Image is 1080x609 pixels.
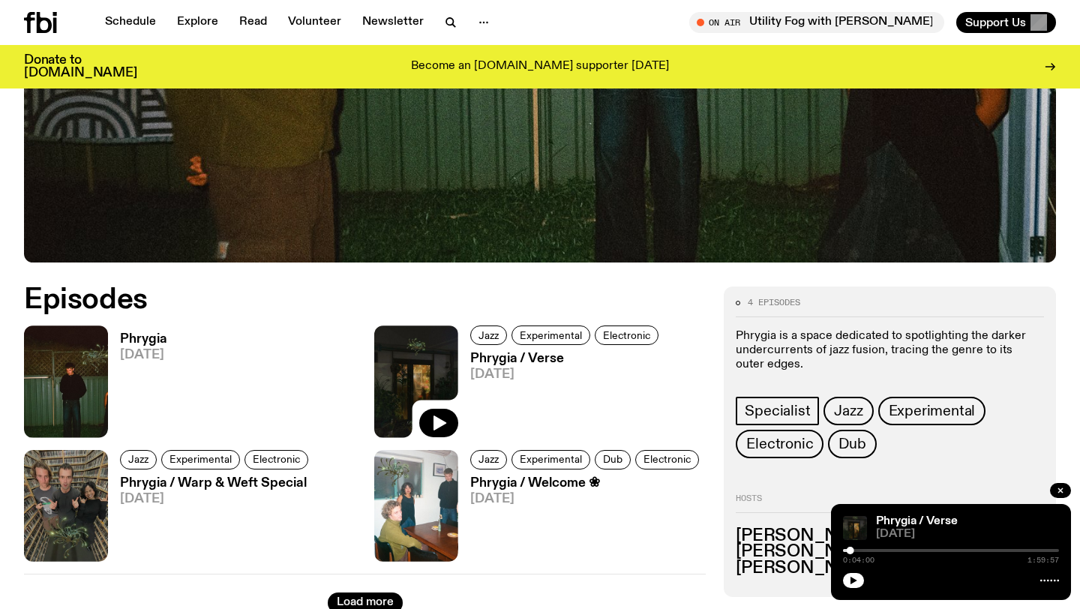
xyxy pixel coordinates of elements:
span: 4 episodes [748,298,800,307]
span: Jazz [128,454,148,465]
button: On AirUtility Fog with [PERSON_NAME] [689,12,944,33]
h3: Phrygia / Warp & Weft Special [120,477,313,490]
a: Phrygia / Warp & Weft Special[DATE] [108,477,313,562]
span: Electronic [643,454,691,465]
span: Tune in live [706,16,937,28]
p: Phrygia is a space dedicated to spotlighting the darker undercurrents of jazz fusion, tracing the... [736,329,1044,373]
a: Volunteer [279,12,350,33]
span: Support Us [965,16,1026,29]
a: Phrygia / Welcome ❀[DATE] [458,477,703,562]
span: [DATE] [470,368,663,381]
span: [DATE] [470,493,703,505]
a: Electronic [635,450,699,469]
a: Newsletter [353,12,433,33]
a: Electronic [595,325,658,345]
a: Jazz [823,397,873,425]
a: Electronic [244,450,308,469]
h3: Donate to [DOMAIN_NAME] [24,54,137,79]
span: [DATE] [120,493,313,505]
a: Experimental [878,397,986,425]
a: Dub [828,430,876,458]
a: Phrygia[DATE] [108,333,167,437]
span: Experimental [889,403,976,419]
a: Read [230,12,276,33]
h3: [PERSON_NAME] [736,528,1044,544]
a: Phrygia / Verse[DATE] [458,352,663,437]
h3: Phrygia / Welcome ❀ [470,477,703,490]
a: Explore [168,12,227,33]
h3: [PERSON_NAME] [736,560,1044,577]
a: Schedule [96,12,165,33]
span: Electronic [603,329,650,340]
span: 0:04:00 [843,556,874,564]
h3: Phrygia / Verse [470,352,663,365]
a: Experimental [511,450,590,469]
span: Experimental [169,454,232,465]
span: [DATE] [876,529,1059,540]
a: Electronic [736,430,823,458]
a: Jazz [120,450,157,469]
span: Electronic [253,454,300,465]
img: A greeny-grainy film photo of Bela, John and Bindi at night. They are standing in a backyard on g... [24,325,108,437]
span: Experimental [520,329,582,340]
span: Jazz [834,403,862,419]
h2: Hosts [736,494,1044,512]
span: Experimental [520,454,582,465]
span: Jazz [478,454,499,465]
a: Phrygia / Verse [876,515,958,527]
a: Experimental [161,450,240,469]
button: Support Us [956,12,1056,33]
span: [DATE] [120,349,167,361]
span: Dub [603,454,622,465]
p: Become an [DOMAIN_NAME] supporter [DATE] [411,60,669,73]
a: Specialist [736,397,819,425]
a: Jazz [470,325,507,345]
span: Jazz [478,329,499,340]
a: Jazz [470,450,507,469]
span: Specialist [745,403,810,419]
a: Experimental [511,325,590,345]
h3: Phrygia [120,333,167,346]
h3: [PERSON_NAME] [736,544,1044,560]
h2: Episodes [24,286,706,313]
span: 1:59:57 [1027,556,1059,564]
a: Dub [595,450,631,469]
span: Dub [838,436,865,452]
span: Electronic [746,436,813,452]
